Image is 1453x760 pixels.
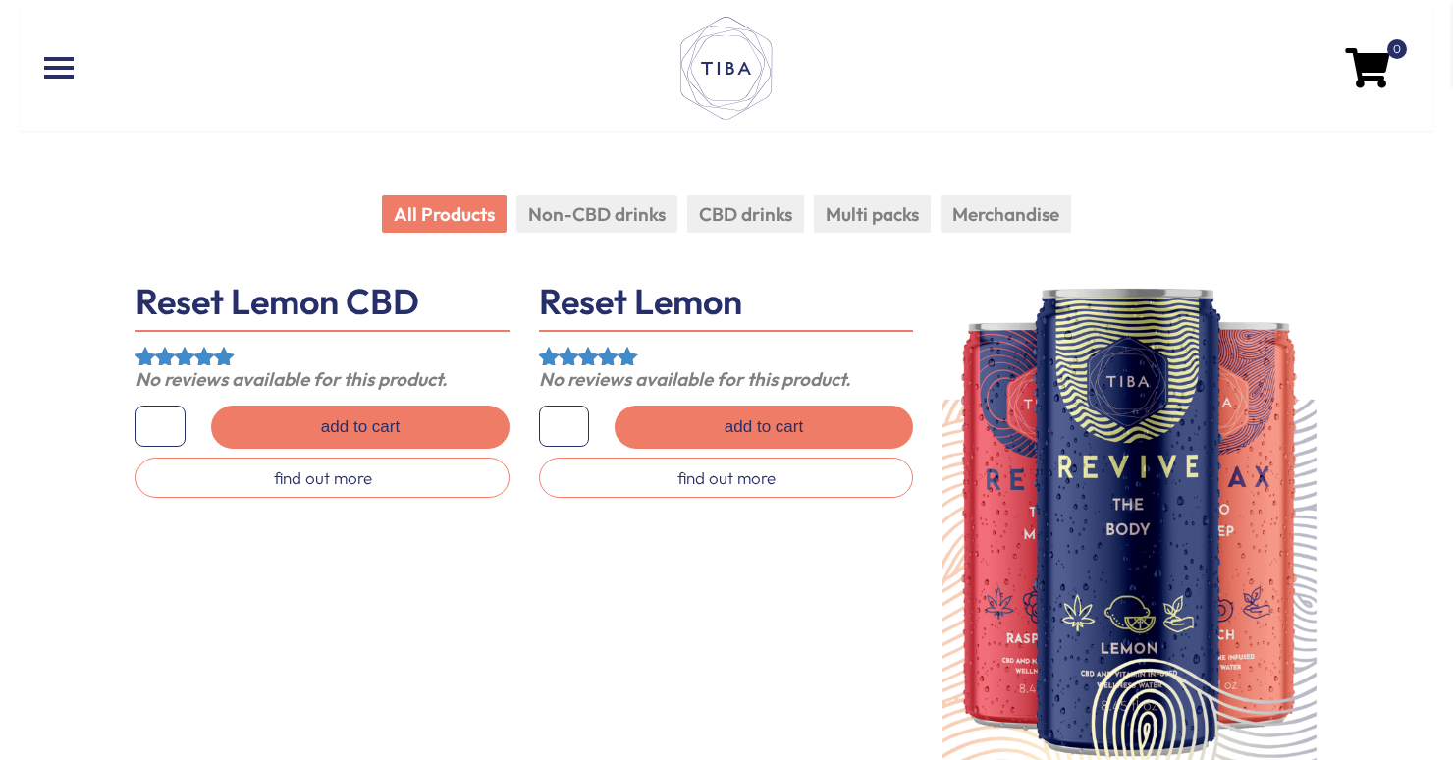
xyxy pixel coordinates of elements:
[539,347,640,431] span: Rated out of 5
[539,347,640,365] div: Rated 5.00 out of 5
[1345,54,1389,78] a: 0
[211,406,511,449] a: Add to cart: “Reset Lemon CBD”
[941,195,1071,234] li: Merchandise
[814,195,931,234] li: Multi packs
[539,279,742,323] a: Reset Lemon
[135,458,510,498] a: find out more
[135,279,419,323] a: Reset Lemon CBD
[382,195,507,234] li: All Products
[135,367,448,391] em: No reviews available for this product.
[539,367,851,391] em: No reviews available for this product.
[516,195,677,234] li: Non-CBD drinks
[539,458,913,498] a: find out more
[615,406,914,449] a: Add to cart: “Reset Lemon”
[1387,39,1407,59] span: 0
[135,347,237,431] span: Rated out of 5
[135,347,237,365] div: Rated 5.00 out of 5
[687,195,804,234] li: CBD drinks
